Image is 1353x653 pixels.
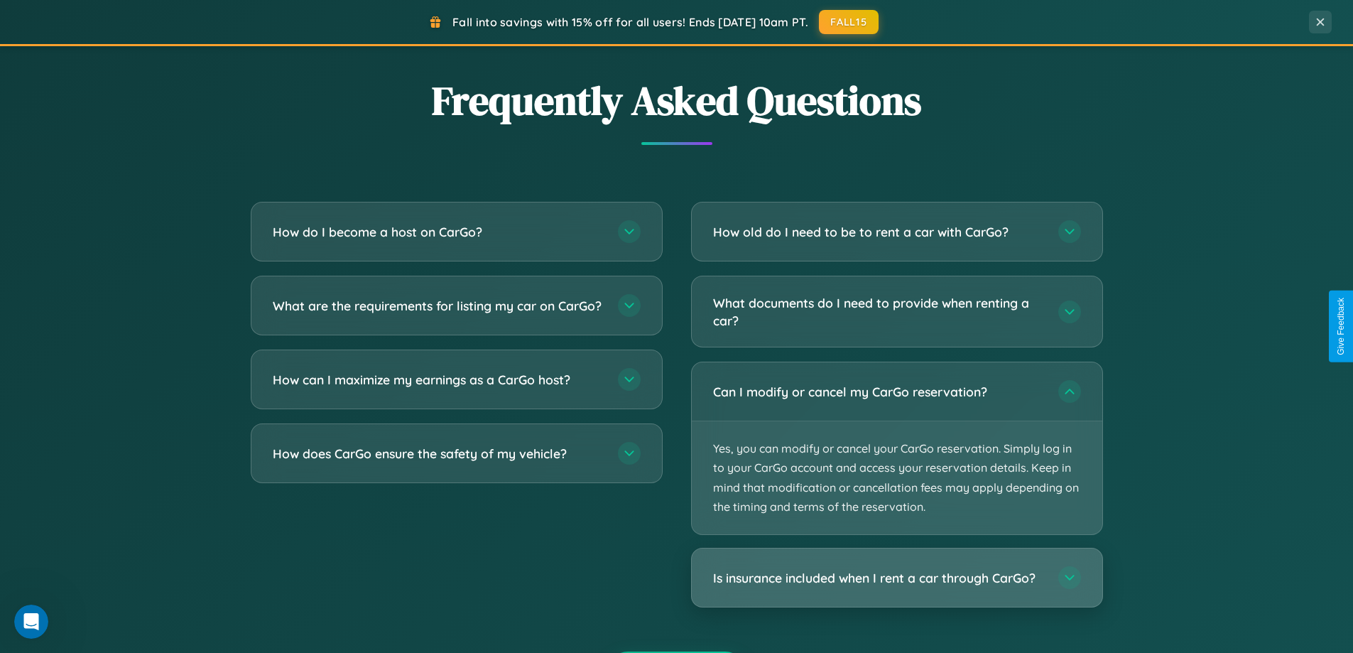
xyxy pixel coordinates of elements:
[452,15,808,29] span: Fall into savings with 15% off for all users! Ends [DATE] 10am PT.
[713,223,1044,241] h3: How old do I need to be to rent a car with CarGo?
[251,73,1103,128] h2: Frequently Asked Questions
[713,569,1044,587] h3: Is insurance included when I rent a car through CarGo?
[1336,298,1346,355] div: Give Feedback
[273,371,604,389] h3: How can I maximize my earnings as a CarGo host?
[273,297,604,315] h3: What are the requirements for listing my car on CarGo?
[273,223,604,241] h3: How do I become a host on CarGo?
[692,421,1102,534] p: Yes, you can modify or cancel your CarGo reservation. Simply log in to your CarGo account and acc...
[819,10,879,34] button: FALL15
[713,294,1044,329] h3: What documents do I need to provide when renting a car?
[273,445,604,463] h3: How does CarGo ensure the safety of my vehicle?
[713,383,1044,401] h3: Can I modify or cancel my CarGo reservation?
[14,605,48,639] iframe: Intercom live chat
